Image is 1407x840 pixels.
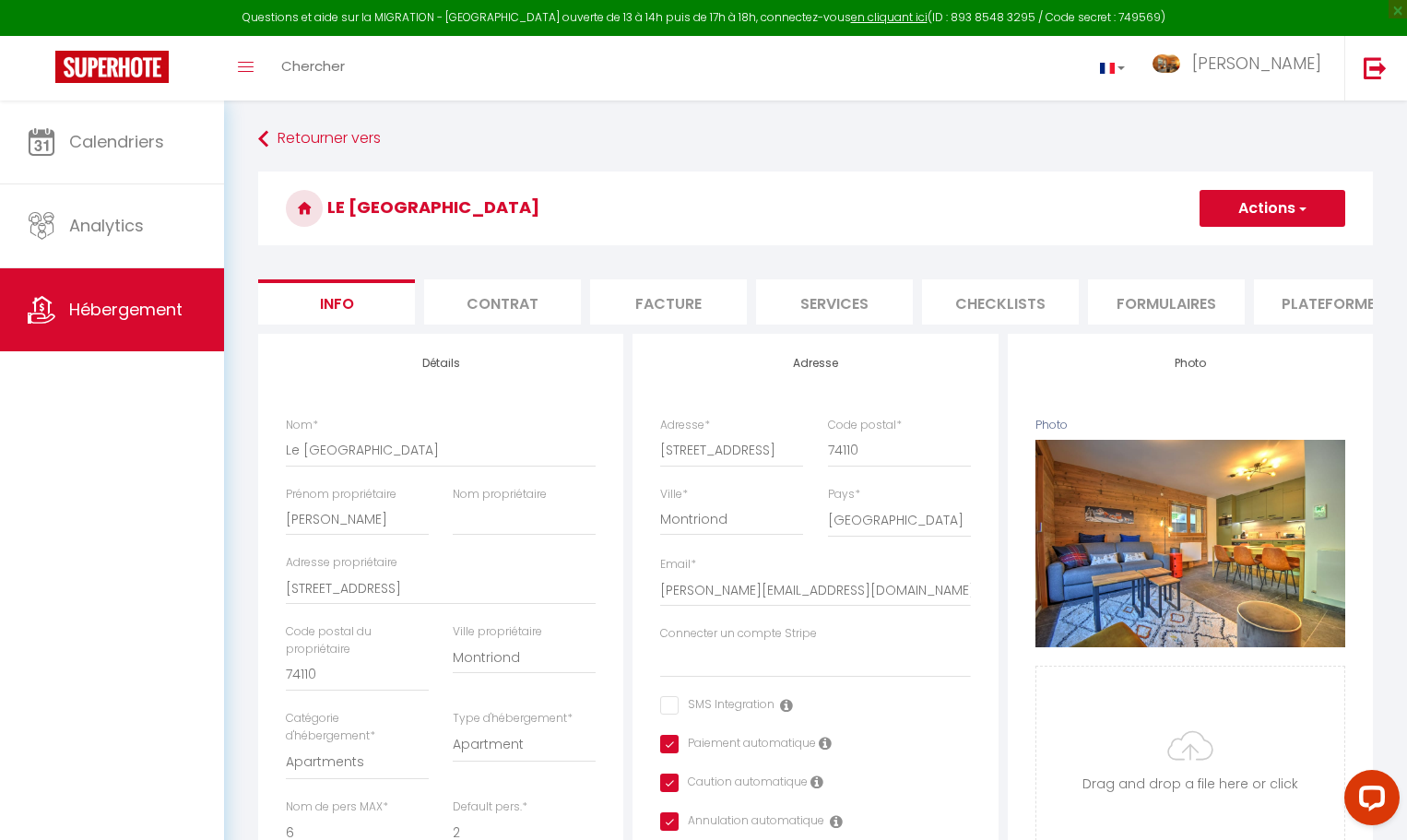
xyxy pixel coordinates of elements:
h4: Photo [1035,357,1345,370]
li: Contrat [424,279,581,325]
li: Checklists [922,279,1079,325]
label: Photo [1035,417,1068,434]
label: Code postal [828,417,902,434]
span: Analytics [69,214,144,237]
h4: Adresse [660,357,970,370]
label: Pays [828,486,860,503]
label: Connecter un compte Stripe [660,625,817,643]
li: Facture [590,279,747,325]
label: Caution automatique [679,774,808,794]
iframe: LiveChat chat widget [1330,763,1407,840]
label: Ville [660,486,688,503]
span: Calendriers [69,130,164,153]
label: Nom propriétaire [453,486,547,503]
li: Formulaires [1088,279,1245,325]
span: [PERSON_NAME] [1192,52,1321,75]
img: ... [1153,54,1180,73]
label: Adresse [660,417,710,434]
a: ... [PERSON_NAME] [1139,36,1344,101]
label: Default pers. [453,799,527,816]
span: Chercher [281,56,345,76]
label: Paiement automatique [679,735,816,755]
label: Email [660,556,696,574]
img: Super Booking [55,51,169,83]
button: Actions [1200,190,1345,227]
label: Prénom propriétaire [286,486,396,503]
button: Supprimer [1146,530,1234,558]
h3: Le [GEOGRAPHIC_DATA] [258,172,1373,245]
img: logout [1364,56,1387,79]
li: Info [258,279,415,325]
label: Code postal du propriétaire [286,623,429,658]
label: Nom de pers MAX [286,799,388,816]
h4: Détails [286,357,596,370]
label: Adresse propriétaire [286,554,397,572]
label: Nom [286,417,318,434]
span: Hébergement [69,298,183,321]
a: Retourner vers [258,123,1373,156]
label: Ville propriétaire [453,623,542,641]
a: Chercher [267,36,359,101]
li: Services [756,279,913,325]
label: Catégorie d'hébergement [286,710,429,745]
a: en cliquant ici [851,9,928,25]
label: Type d'hébergement [453,710,573,728]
